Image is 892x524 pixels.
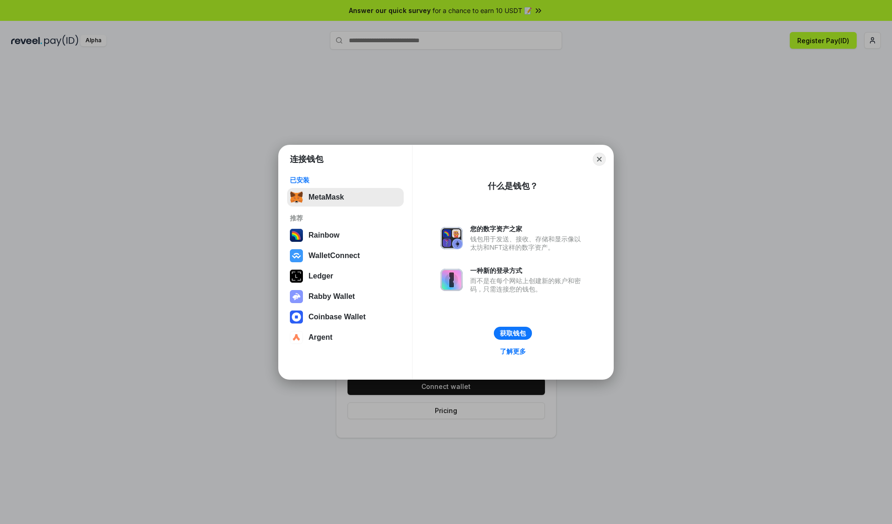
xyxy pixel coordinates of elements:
[287,188,404,207] button: MetaMask
[494,345,531,357] a: 了解更多
[308,333,333,342] div: Argent
[290,191,303,204] img: svg+xml,%3Csvg%20fill%3D%22none%22%20height%3D%2233%22%20viewBox%3D%220%200%2035%2033%22%20width%...
[470,235,585,252] div: 钱包用于发送、接收、存储和显示像以太坊和NFT这样的数字资产。
[500,329,526,337] div: 获取钱包
[308,252,360,260] div: WalletConnect
[287,308,404,326] button: Coinbase Wallet
[290,249,303,262] img: svg+xml,%3Csvg%20width%3D%2228%22%20height%3D%2228%22%20viewBox%3D%220%200%2028%2028%22%20fill%3D...
[308,231,340,239] div: Rainbow
[470,277,585,293] div: 而不是在每个网站上创建新的账户和密码，只需连接您的钱包。
[287,287,404,306] button: Rabby Wallet
[440,227,463,249] img: svg+xml,%3Csvg%20xmlns%3D%22http%3A%2F%2Fwww.w3.org%2F2000%2Fsvg%22%20fill%3D%22none%22%20viewBox...
[287,328,404,347] button: Argent
[290,176,401,184] div: 已安装
[494,327,532,340] button: 获取钱包
[290,270,303,283] img: svg+xml,%3Csvg%20xmlns%3D%22http%3A%2F%2Fwww.w3.org%2F2000%2Fsvg%22%20width%3D%2228%22%20height%3...
[290,331,303,344] img: svg+xml,%3Csvg%20width%3D%2228%22%20height%3D%2228%22%20viewBox%3D%220%200%2028%2028%22%20fill%3D...
[287,267,404,285] button: Ledger
[290,311,303,323] img: svg+xml,%3Csvg%20width%3D%2228%22%20height%3D%2228%22%20viewBox%3D%220%200%2028%2028%22%20fill%3D...
[308,272,333,280] div: Ledger
[290,214,401,222] div: 推荐
[290,154,323,165] h1: 连接钱包
[593,153,606,166] button: Close
[308,193,344,201] div: MetaMask
[287,246,404,265] button: WalletConnect
[290,229,303,242] img: svg+xml,%3Csvg%20width%3D%22120%22%20height%3D%22120%22%20viewBox%3D%220%200%20120%20120%22%20fil...
[500,347,526,356] div: 了解更多
[308,292,355,301] div: Rabby Wallet
[440,269,463,291] img: svg+xml,%3Csvg%20xmlns%3D%22http%3A%2F%2Fwww.w3.org%2F2000%2Fsvg%22%20fill%3D%22none%22%20viewBox...
[287,226,404,245] button: Rainbow
[308,313,366,321] div: Coinbase Wallet
[470,266,585,275] div: 一种新的登录方式
[488,181,538,192] div: 什么是钱包？
[290,290,303,303] img: svg+xml,%3Csvg%20xmlns%3D%22http%3A%2F%2Fwww.w3.org%2F2000%2Fsvg%22%20fill%3D%22none%22%20viewBox...
[470,225,585,233] div: 您的数字资产之家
